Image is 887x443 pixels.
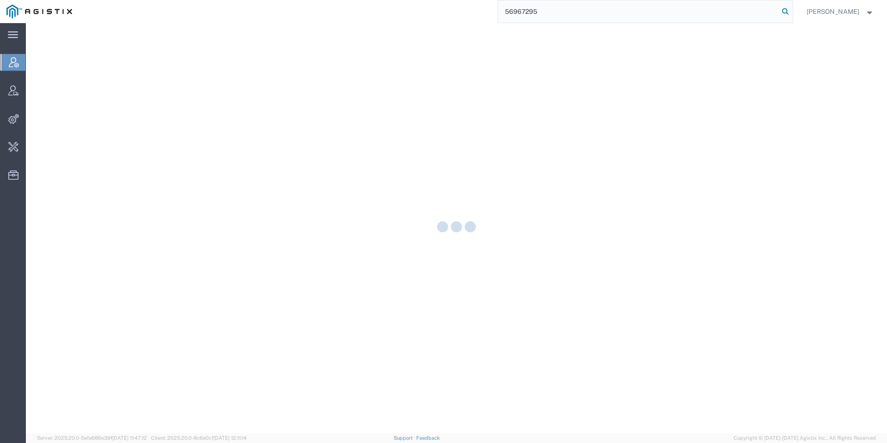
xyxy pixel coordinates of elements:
input: Search for shipment number, reference number [498,0,779,23]
button: [PERSON_NAME] [806,6,875,17]
span: [DATE] 11:47:12 [112,435,147,441]
a: Support [394,435,417,441]
span: Copyright © [DATE]-[DATE] Agistix Inc., All Rights Reserved [734,434,876,442]
span: Don'Jon Kelly [807,6,859,17]
span: [DATE] 12:11:14 [213,435,247,441]
img: logo [6,5,72,18]
span: Client: 2025.20.0-8c6e0cf [151,435,247,441]
span: Server: 2025.20.0-5efa686e39f [37,435,147,441]
a: Feedback [416,435,440,441]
